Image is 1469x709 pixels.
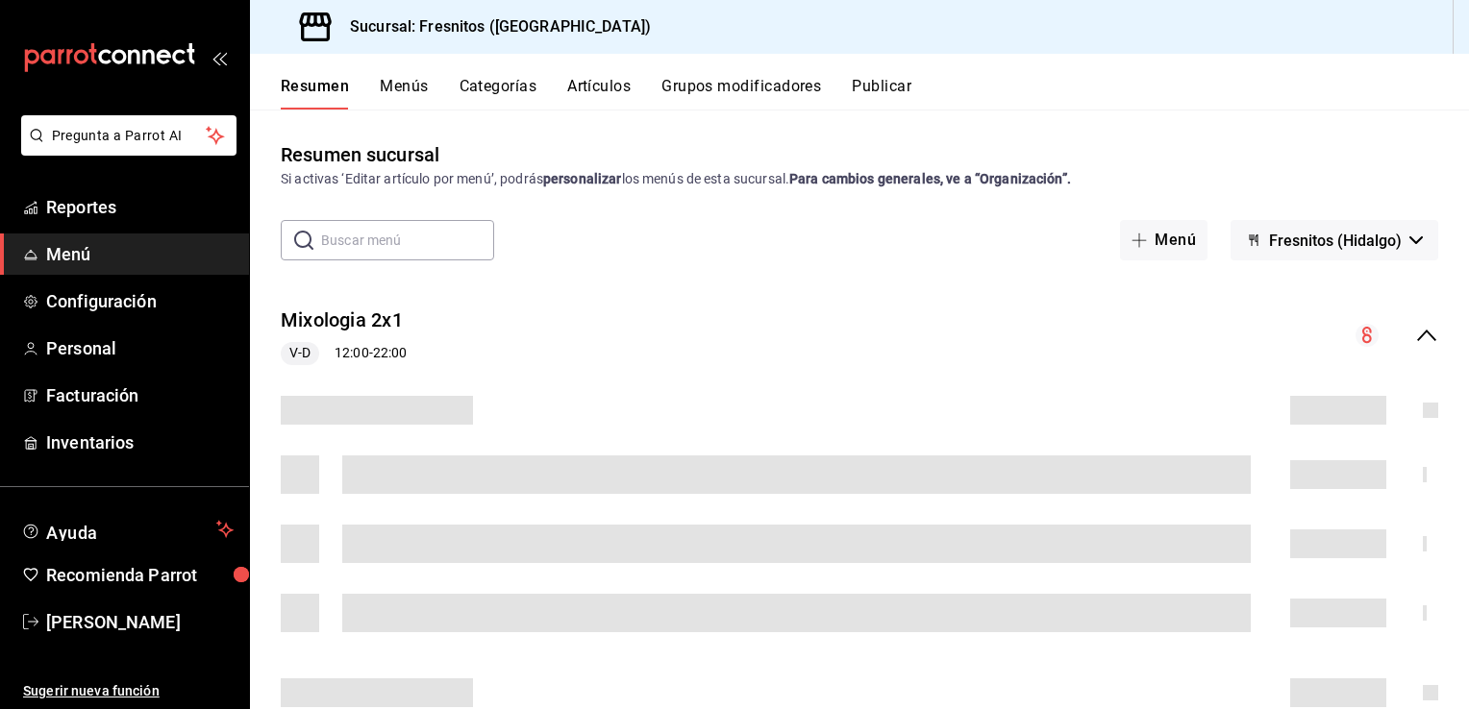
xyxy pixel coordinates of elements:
button: Pregunta a Parrot AI [21,115,237,156]
button: open_drawer_menu [212,50,227,65]
span: Facturación [46,382,234,408]
strong: Para cambios generales, ve a “Organización”. [789,171,1071,186]
button: Publicar [852,77,911,110]
div: collapse-menu-row [250,291,1469,380]
button: Artículos [567,77,631,110]
button: Categorías [460,77,537,110]
span: V-D [282,343,318,363]
button: Mixologia 2x1 [281,306,403,334]
div: Resumen sucursal [281,140,439,169]
button: Fresnitos (Hidalgo) [1231,220,1438,260]
button: Menús [380,77,428,110]
span: Configuración [46,288,234,314]
span: Menú [46,241,234,267]
span: Personal [46,335,234,361]
span: Inventarios [46,429,234,455]
input: Buscar menú [321,221,494,259]
span: Pregunta a Parrot AI [52,126,207,146]
span: Ayuda [46,518,209,541]
span: Sugerir nueva función [23,681,234,701]
div: Si activas ‘Editar artículo por menú’, podrás los menús de esta sucursal. [281,169,1438,189]
strong: personalizar [543,171,622,186]
h3: Sucursal: Fresnitos ([GEOGRAPHIC_DATA]) [335,15,651,38]
button: Grupos modificadores [661,77,821,110]
button: Menú [1120,220,1208,260]
button: Resumen [281,77,349,110]
div: 12:00 - 22:00 [281,342,407,365]
span: Reportes [46,194,234,220]
span: Fresnitos (Hidalgo) [1269,232,1402,250]
span: Recomienda Parrot [46,562,234,588]
span: [PERSON_NAME] [46,609,234,635]
div: navigation tabs [281,77,1469,110]
a: Pregunta a Parrot AI [13,139,237,159]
